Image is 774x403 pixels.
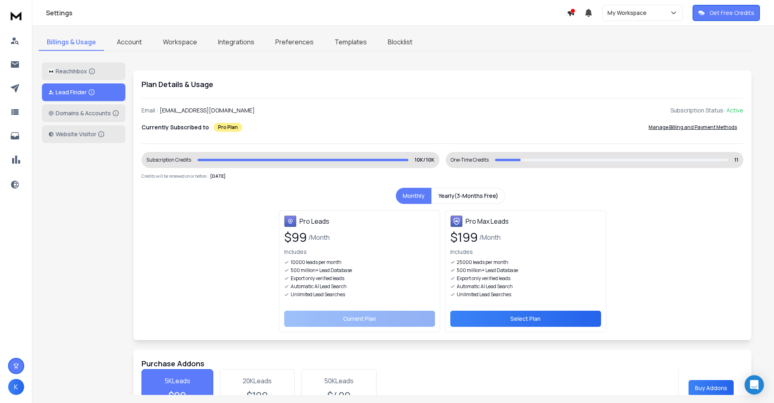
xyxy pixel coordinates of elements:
[141,123,209,131] p: Currently Subscribed to
[670,106,725,114] p: Subscription Status:
[466,216,509,226] h3: Pro Max Leads
[726,106,743,114] div: Active
[457,267,518,274] p: 500 million+ Lead Database
[291,283,347,290] p: Automatic AI Lead Search
[291,275,344,282] p: Export only verified leads
[247,391,268,400] p: $ 199
[42,62,125,80] button: ReachInbox
[649,124,737,131] p: Manage Billing and Payment Methods
[642,119,743,135] button: Manage Billing and Payment Methods
[210,173,226,180] p: [DATE]
[284,230,307,245] span: $ 99
[709,9,754,17] p: Get Free Credits
[141,358,743,369] h1: Purchase Addons
[457,291,511,298] p: Unlimited Lead Searches
[450,248,601,256] p: Includes
[42,104,125,122] button: Domains & Accounts
[291,267,352,274] p: 500 million+ Lead Database
[291,291,345,298] p: Unlimited Lead Searches
[46,8,567,18] h1: Settings
[109,34,150,51] a: Account
[327,391,351,400] p: $ 499
[308,233,330,242] span: /Month
[42,125,125,143] button: Website Visitor
[8,379,24,395] button: K
[284,248,435,256] p: Includes
[39,34,104,51] a: Billings & Usage
[146,157,191,163] div: Subscription Credits
[8,8,24,23] img: logo
[291,259,341,266] p: 10000 leads per month
[451,157,489,163] div: One-Time Credits
[169,391,186,400] p: $ 99
[457,283,513,290] p: Automatic AI Lead Search
[450,230,478,245] span: $ 199
[457,259,508,266] p: 25000 leads per month
[608,9,650,17] p: My Workspace
[210,34,262,51] a: Integrations
[267,34,322,51] a: Preferences
[745,375,764,395] div: Open Intercom Messenger
[141,79,743,90] h1: Plan Details & Usage
[214,123,242,132] div: Pro Plan
[380,34,420,51] a: Blocklist
[734,157,739,163] p: 11
[48,69,54,74] img: logo
[431,188,505,204] button: Yearly(3-Months Free)
[300,216,329,226] h3: Pro Leads
[396,188,431,204] button: Monthly
[689,380,734,396] button: Buy Addons
[693,5,760,21] button: Get Free Credits
[155,34,205,51] a: Workspace
[415,157,435,163] p: 10K/ 10K
[141,173,208,179] p: Credits will be renewed on or before :
[479,233,501,242] span: /Month
[457,275,510,282] p: Export only verified leads
[327,34,375,51] a: Templates
[450,311,601,327] button: Select Plan
[141,106,158,114] p: Email :
[160,106,255,114] p: [EMAIL_ADDRESS][DOMAIN_NAME]
[42,83,125,101] button: Lead Finder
